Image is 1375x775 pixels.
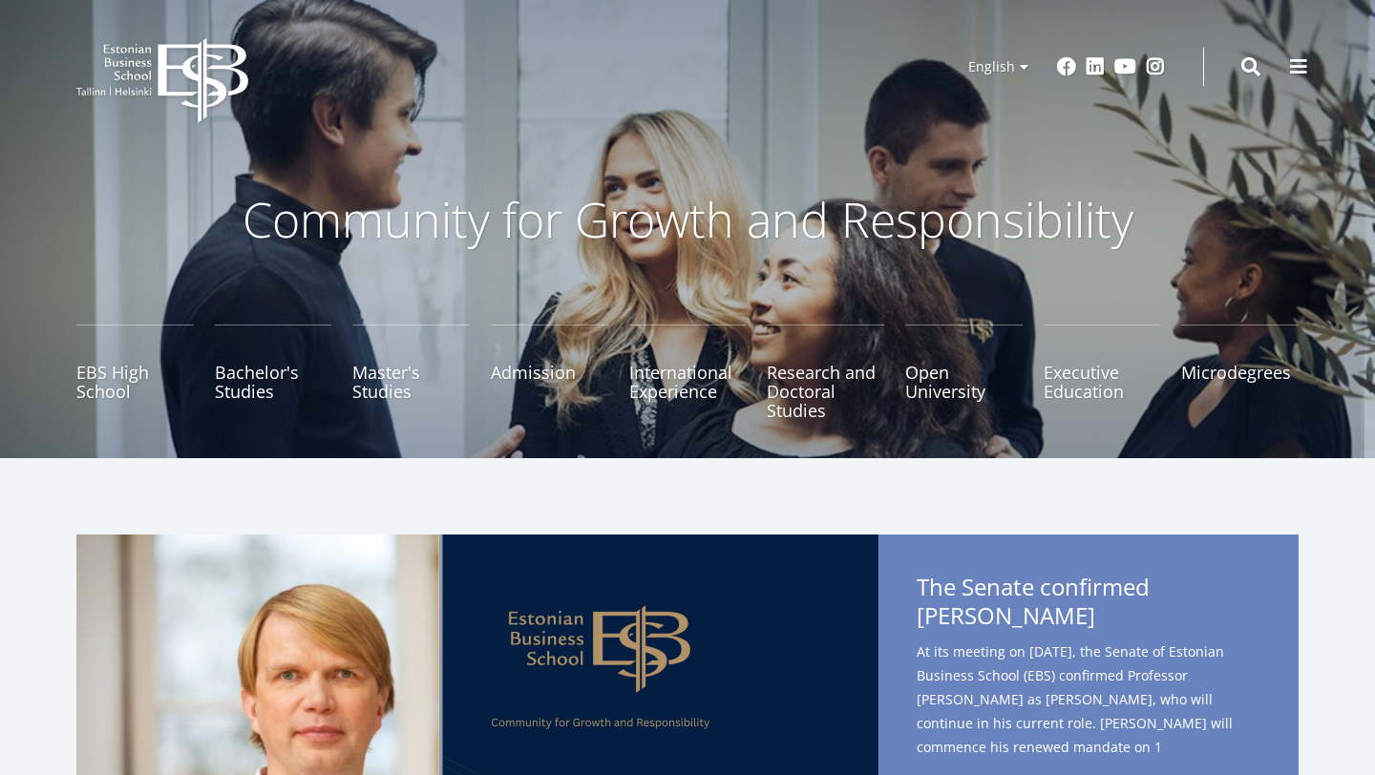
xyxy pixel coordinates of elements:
[767,325,884,420] a: Research and Doctoral Studies
[76,325,194,420] a: EBS High School
[491,325,608,420] a: Admission
[181,191,1194,248] p: Community for Growth and Responsibility
[215,325,332,420] a: Bachelor's Studies
[1057,57,1076,76] a: Facebook
[917,573,1260,664] span: The Senate confirmed [PERSON_NAME]
[1181,325,1299,420] a: Microdegrees
[1086,57,1105,76] a: Linkedin
[905,325,1023,420] a: Open University
[1146,57,1165,76] a: Instagram
[629,325,747,420] a: International Experience
[352,325,470,420] a: Master's Studies
[1114,57,1136,76] a: Youtube
[1044,325,1161,420] a: Executive Education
